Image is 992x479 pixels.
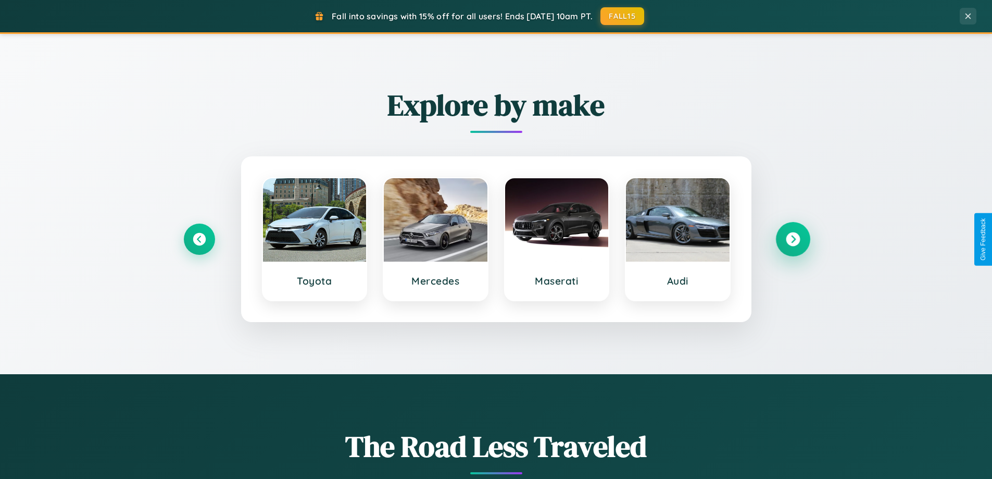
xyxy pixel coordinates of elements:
[980,218,987,261] div: Give Feedback
[184,426,809,466] h1: The Road Less Traveled
[516,275,598,287] h3: Maserati
[394,275,477,287] h3: Mercedes
[273,275,356,287] h3: Toyota
[636,275,719,287] h3: Audi
[600,7,644,25] button: FALL15
[332,11,593,21] span: Fall into savings with 15% off for all users! Ends [DATE] 10am PT.
[184,85,809,125] h2: Explore by make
